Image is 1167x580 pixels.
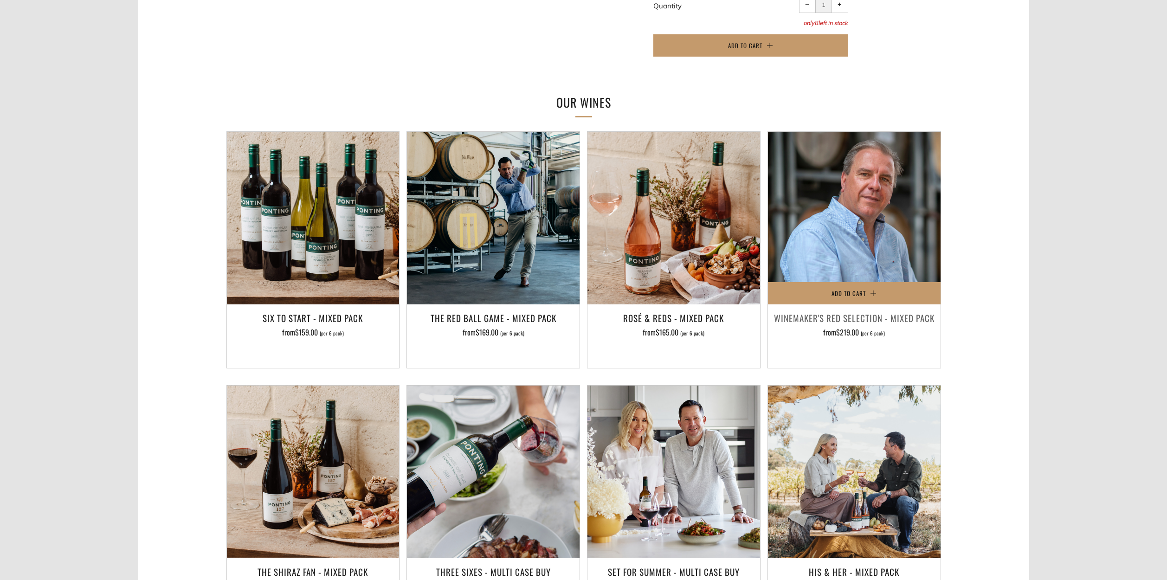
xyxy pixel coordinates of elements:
span: from [282,327,344,338]
span: (per 6 pack) [500,331,524,336]
h3: Six To Start - Mixed Pack [232,310,395,326]
span: 8 [815,19,819,26]
button: Add to Cart [768,282,941,304]
span: + [838,2,842,6]
span: (per 6 pack) [861,331,885,336]
h3: His & Her - Mixed Pack [773,564,936,580]
span: $159.00 [295,327,318,338]
a: Rosé & Reds - Mixed Pack from$165.00 (per 6 pack) [587,310,760,356]
p: only left in stock [653,20,848,26]
h3: The Red Ball Game - Mixed Pack [412,310,575,326]
span: $169.00 [476,327,498,338]
h3: Three Sixes - Multi Case Buy [412,564,575,580]
h3: The Shiraz Fan - Mixed Pack [232,564,395,580]
label: Quantity [653,1,682,10]
button: Add to Cart [653,34,848,57]
span: from [823,327,885,338]
a: Winemaker's Red Selection - Mixed Pack from$219.00 (per 6 pack) [768,310,941,356]
h3: Rosé & Reds - Mixed Pack [592,310,755,326]
h2: Our Wines [431,93,737,112]
h3: Winemaker's Red Selection - Mixed Pack [773,310,936,326]
span: (per 6 pack) [680,331,704,336]
a: Six To Start - Mixed Pack from$159.00 (per 6 pack) [227,310,400,356]
span: from [643,327,704,338]
h3: Set For Summer - Multi Case Buy [592,564,755,580]
span: − [805,2,809,6]
span: $219.00 [836,327,859,338]
span: $165.00 [656,327,678,338]
span: from [463,327,524,338]
a: The Red Ball Game - Mixed Pack from$169.00 (per 6 pack) [407,310,580,356]
span: (per 6 pack) [320,331,344,336]
span: Add to Cart [728,41,762,50]
span: Add to Cart [832,289,866,298]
